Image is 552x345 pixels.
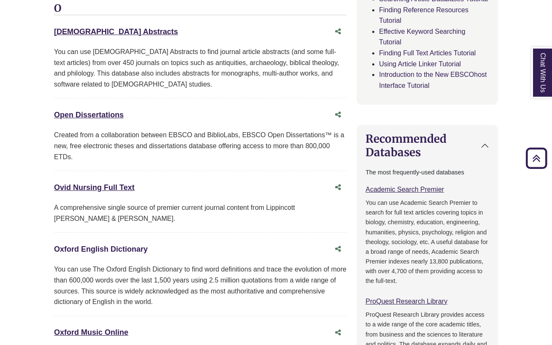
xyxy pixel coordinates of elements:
a: Introduction to the New EBSCOhost Interface Tutorial [379,71,487,89]
button: Share this database [330,24,346,40]
button: Share this database [330,241,346,257]
h3: O [54,3,346,15]
a: Finding Full Text Articles Tutorial [379,49,476,57]
a: Back to Top [523,152,550,164]
button: Recommended Databases [357,125,498,165]
a: Oxford English Dictionary [54,245,148,253]
p: The most frequently-used databases [365,168,489,177]
a: Effective Keyword Searching Tutorial [379,28,465,46]
a: Finding Reference Resources Tutorial [379,6,468,24]
a: Oxford Music Online [54,328,128,337]
button: Share this database [330,179,346,196]
div: A comprehensive single source of premier current journal content from Lippincott [PERSON_NAME] & ... [54,202,346,224]
a: Ovid Nursing Full Text [54,183,135,192]
a: Using Article Linker Tutorial [379,60,461,68]
a: [DEMOGRAPHIC_DATA] Abstracts [54,27,178,36]
a: Open Dissertations [54,111,124,119]
p: You can use Academic Search Premier to search for full text articles covering topics in biology, ... [365,198,489,285]
div: You can use The Oxford English Dictionary to find word definitions and trace the evolution of mor... [54,264,346,307]
div: Created from a collaboration between EBSCO and BiblioLabs, EBSCO Open Dissertations™ is a new, fr... [54,130,346,162]
div: You can use [DEMOGRAPHIC_DATA] Abstracts to find journal article abstracts (and some full-text ar... [54,46,346,90]
a: Academic Search Premier [365,186,444,193]
a: ProQuest Research Library [365,298,447,305]
button: Share this database [330,325,346,341]
button: Share this database [330,107,346,123]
